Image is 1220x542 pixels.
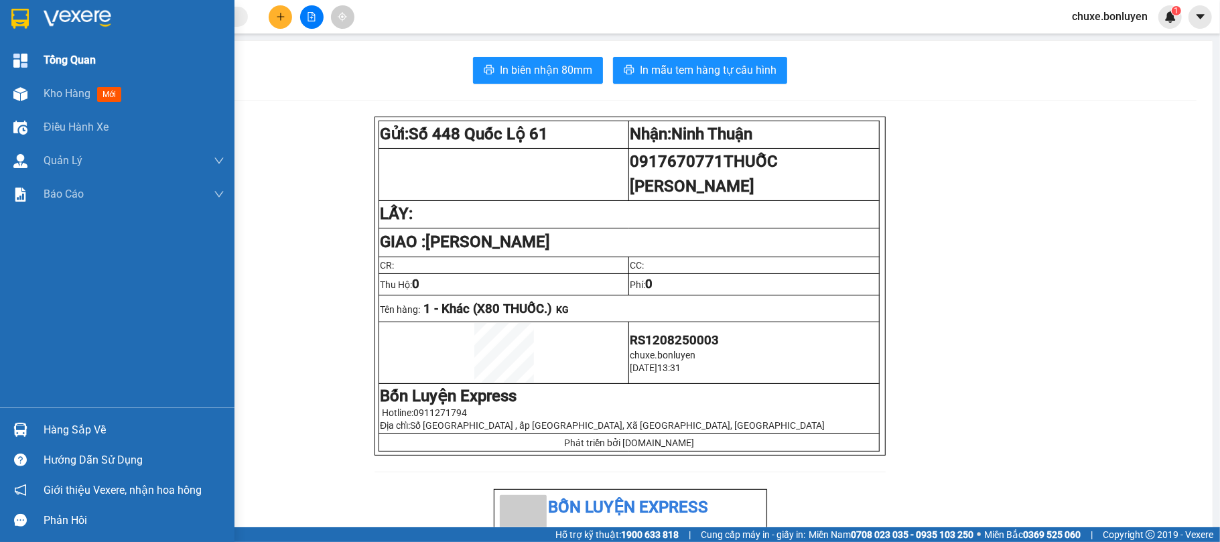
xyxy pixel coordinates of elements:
[13,121,27,135] img: warehouse-icon
[689,527,691,542] span: |
[630,333,719,348] span: RS1208250003
[44,511,224,531] div: Phản hồi
[44,420,224,440] div: Hàng sắp về
[44,450,224,470] div: Hướng dẫn sử dụng
[413,407,467,418] span: 0911271794
[44,119,109,135] span: Điều hành xe
[14,454,27,466] span: question-circle
[630,152,778,196] span: 0917670771
[473,57,603,84] button: printerIn biên nhận 80mm
[500,495,761,521] li: Bốn Luyện Express
[214,155,224,166] span: down
[380,125,548,143] strong: Gửi:
[338,12,347,21] span: aim
[1164,11,1176,23] img: icon-new-feature
[97,87,121,102] span: mới
[214,189,224,200] span: down
[13,54,27,68] img: dashboard-icon
[624,64,634,77] span: printer
[44,482,202,498] span: Giới thiệu Vexere, nhận hoa hồng
[621,529,679,540] strong: 1900 633 818
[380,232,550,251] strong: GIAO :
[269,5,292,29] button: plus
[13,87,27,101] img: warehouse-icon
[484,64,494,77] span: printer
[380,420,825,431] span: Địa chỉ:
[380,204,413,223] strong: LẤY:
[629,273,879,295] td: Phí:
[380,387,517,405] strong: Bốn Luyện Express
[380,301,878,316] p: Tên hàng:
[13,423,27,437] img: warehouse-icon
[379,273,629,295] td: Thu Hộ:
[1061,8,1158,25] span: chuxe.bonluyen
[44,152,82,169] span: Quản Lý
[630,350,695,360] span: chuxe.bonluyen
[640,62,776,78] span: In mẫu tem hàng tự cấu hình
[425,232,550,251] span: [PERSON_NAME]
[613,57,787,84] button: printerIn mẫu tem hàng tự cấu hình
[671,125,752,143] span: Ninh Thuận
[11,9,29,29] img: logo-vxr
[13,188,27,202] img: solution-icon
[410,420,825,431] span: Số [GEOGRAPHIC_DATA] , ấp [GEOGRAPHIC_DATA], Xã [GEOGRAPHIC_DATA], [GEOGRAPHIC_DATA]
[423,301,552,316] span: 1 - Khác (X80 THUỐC.)
[300,5,324,29] button: file-add
[276,12,285,21] span: plus
[44,52,96,68] span: Tổng Quan
[1189,5,1212,29] button: caret-down
[977,532,981,537] span: ⚪️
[44,186,84,202] span: Báo cáo
[13,154,27,168] img: warehouse-icon
[1195,11,1207,23] span: caret-down
[984,527,1081,542] span: Miền Bắc
[555,527,679,542] span: Hỗ trợ kỹ thuật:
[809,527,973,542] span: Miền Nam
[379,257,629,273] td: CR:
[701,527,805,542] span: Cung cấp máy in - giấy in:
[500,62,592,78] span: In biên nhận 80mm
[630,362,657,373] span: [DATE]
[556,304,569,315] span: KG
[851,529,973,540] strong: 0708 023 035 - 0935 103 250
[1146,530,1155,539] span: copyright
[1172,6,1181,15] sup: 1
[14,484,27,496] span: notification
[412,277,419,291] span: 0
[14,514,27,527] span: message
[44,87,90,100] span: Kho hàng
[1091,527,1093,542] span: |
[630,125,752,143] strong: Nhận:
[1023,529,1081,540] strong: 0369 525 060
[645,277,653,291] span: 0
[382,407,467,418] span: Hotline:
[379,434,879,452] td: Phát triển bởi [DOMAIN_NAME]
[331,5,354,29] button: aim
[629,257,879,273] td: CC:
[307,12,316,21] span: file-add
[409,125,548,143] span: Số 448 Quốc Lộ 61
[1174,6,1178,15] span: 1
[657,362,681,373] span: 13:31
